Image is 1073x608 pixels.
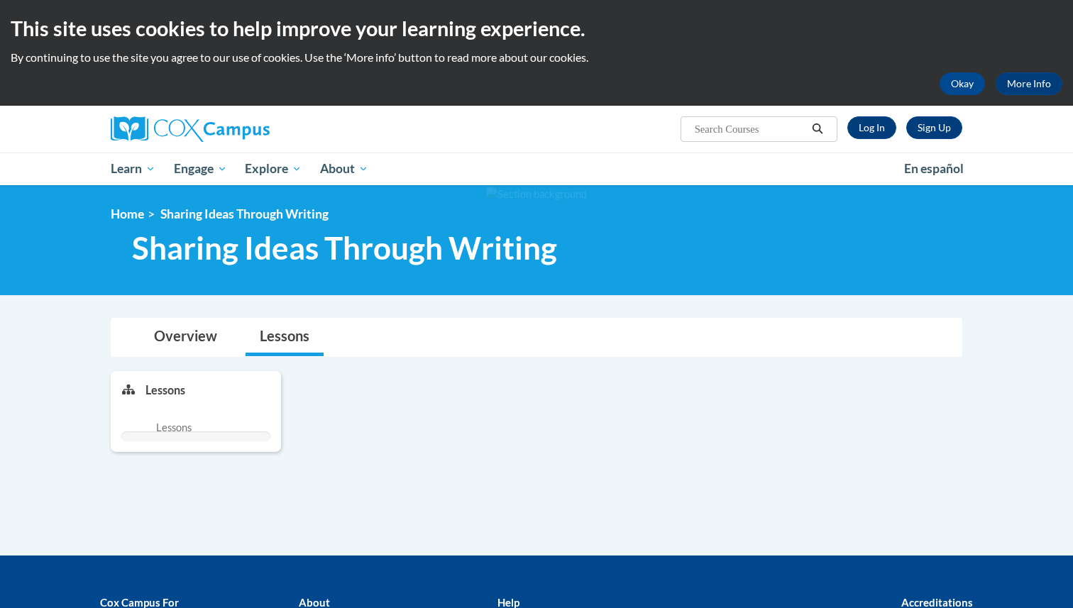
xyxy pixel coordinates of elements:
p: Lessons [145,382,185,398]
span: Learn [111,160,155,177]
span: Engage [174,160,227,177]
a: En español [895,154,973,184]
span: Sharing Ideas Through Writing [160,206,329,221]
span: Lessons [156,420,192,436]
a: Log In [847,116,896,139]
a: Engage [165,153,236,185]
span: En español [904,161,964,176]
button: Search [807,121,828,138]
span: Explore [245,160,302,177]
span: About [320,160,368,177]
a: About [311,153,378,185]
a: Register [906,116,962,139]
input: Search Courses [693,121,807,138]
h2: This site uses cookies to help improve your learning experience. [11,14,1062,43]
a: Home [111,206,144,221]
button: Okay [940,72,985,95]
span: Sharing Ideas Through Writing [132,229,557,267]
a: Explore [236,153,311,185]
div: Main menu [89,153,984,185]
a: Lessons [246,319,324,356]
a: Learn [101,153,165,185]
a: Cox Campus [111,116,380,142]
a: Overview [140,319,231,356]
img: Section background [486,187,587,202]
img: Cox Campus [111,116,270,142]
a: More Info [996,72,1062,95]
p: By continuing to use the site you agree to our use of cookies. Use the ‘More info’ button to read... [11,50,1062,65]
